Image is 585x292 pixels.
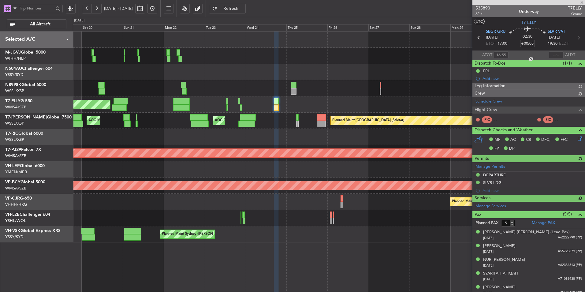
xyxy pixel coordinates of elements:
[74,18,84,23] div: [DATE]
[475,211,481,218] span: Pax
[82,24,123,32] div: Sat 20
[474,19,485,24] button: UTC
[563,60,572,66] span: (1/1)
[409,24,450,32] div: Sun 28
[5,212,20,217] span: VH-L2B
[332,116,404,125] div: Planned Maint [GEOGRAPHIC_DATA] (Seletar)
[475,220,498,226] label: Planned PAX
[5,56,26,61] a: WIHH/HLP
[558,263,582,268] span: A62334813 (PP)
[5,218,26,223] a: YSHL/WOL
[368,24,409,32] div: Sat 27
[88,116,156,125] div: AOG Maint [GEOGRAPHIC_DATA] (Seletar)
[5,131,18,136] span: T7-RIC
[5,99,20,103] span: T7-ELLY
[521,19,536,26] span: T7-ELLY
[5,180,45,184] a: VP-BCYGlobal 5000
[5,153,26,159] a: WMSA/SZB
[5,115,47,119] span: T7-[PERSON_NAME]
[5,99,32,103] a: T7-ELLYG-550
[494,137,500,143] span: MF
[548,41,557,47] span: 19:30
[475,127,533,134] span: Dispatch Checks and Weather
[5,196,32,200] a: VP-CJRG-650
[5,115,72,119] a: T7-[PERSON_NAME]Global 7500
[5,148,21,152] span: T7-PJ29
[5,148,41,152] a: T7-PJ29Falcon 7X
[5,164,20,168] span: VH-LEP
[497,41,507,47] span: 17:00
[548,35,560,41] span: [DATE]
[215,116,283,125] div: AOG Maint London ([GEOGRAPHIC_DATA])
[483,76,582,81] div: Add new
[327,24,368,32] div: Fri 26
[483,277,494,282] span: [DATE]
[5,202,27,207] a: VHHH/HKG
[5,185,26,191] a: WMSA/SZB
[482,52,492,58] span: ATOT
[558,249,582,254] span: A55723879 (PP)
[563,211,572,217] span: (5/5)
[218,6,244,11] span: Refresh
[205,24,246,32] div: Tue 23
[450,24,491,32] div: Mon 29
[523,34,532,40] span: 02:30
[5,83,46,87] a: N8998KGlobal 6000
[558,276,582,282] span: A71086938 (PP)
[510,137,516,143] span: AC
[486,35,498,41] span: [DATE]
[5,88,24,94] a: WSSL/XSP
[483,284,516,290] div: [PERSON_NAME]
[5,229,20,233] span: VH-VSK
[532,220,555,226] a: Manage PAX
[286,24,327,32] div: Thu 25
[568,5,582,11] span: T7ELLY
[475,60,505,67] span: Dispatch To-Dos
[548,29,565,35] span: SLVR VVI
[568,11,582,17] span: Owner
[209,4,246,13] button: Refresh
[486,29,505,35] span: SBGR GRU
[162,230,233,239] div: Planned Maint Sydney ([PERSON_NAME] Intl)
[5,234,24,240] a: YSSY/SYD
[483,236,494,240] span: [DATE]
[246,24,287,32] div: Wed 24
[7,19,66,29] button: All Aircraft
[19,4,54,13] input: Trip Number
[483,249,494,254] span: [DATE]
[565,52,575,58] span: ALDT
[452,197,554,206] div: Planned Maint [GEOGRAPHIC_DATA] ([GEOGRAPHIC_DATA] Intl)
[5,104,26,110] a: WMSA/SZB
[5,180,20,184] span: VP-BCY
[5,121,24,126] a: WSSL/XSP
[526,137,531,143] span: CR
[519,8,539,15] div: Underway
[5,196,20,200] span: VP-CJR
[5,169,27,175] a: YMEN/MEB
[5,229,61,233] a: VH-VSKGlobal Express XRS
[561,137,568,143] span: FFC
[123,24,164,32] div: Sun 21
[475,11,490,17] span: 5/14
[509,146,515,152] span: DP
[483,263,494,268] span: [DATE]
[559,41,569,47] span: ELDT
[5,50,46,54] a: M-JGVJGlobal 5000
[483,229,570,235] div: [PERSON_NAME] [PERSON_NAME] (Lead Pax)
[541,137,550,143] span: DFC,
[483,257,525,263] div: NUR [PERSON_NAME]
[5,137,24,142] a: WSSL/XSP
[483,271,518,277] div: SYARIFAH AFIQAH
[558,235,582,240] span: A62222790 (PP)
[5,164,45,168] a: VH-LEPGlobal 6000
[5,212,50,217] a: VH-L2BChallenger 604
[16,22,64,26] span: All Aircraft
[164,24,205,32] div: Mon 22
[483,243,516,249] div: [PERSON_NAME]
[475,5,490,11] span: 535890
[5,66,53,71] a: N604AUChallenger 604
[5,50,21,54] span: M-JGVJ
[5,66,22,71] span: N604AU
[104,6,133,11] span: [DATE] - [DATE]
[486,41,496,47] span: ETOT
